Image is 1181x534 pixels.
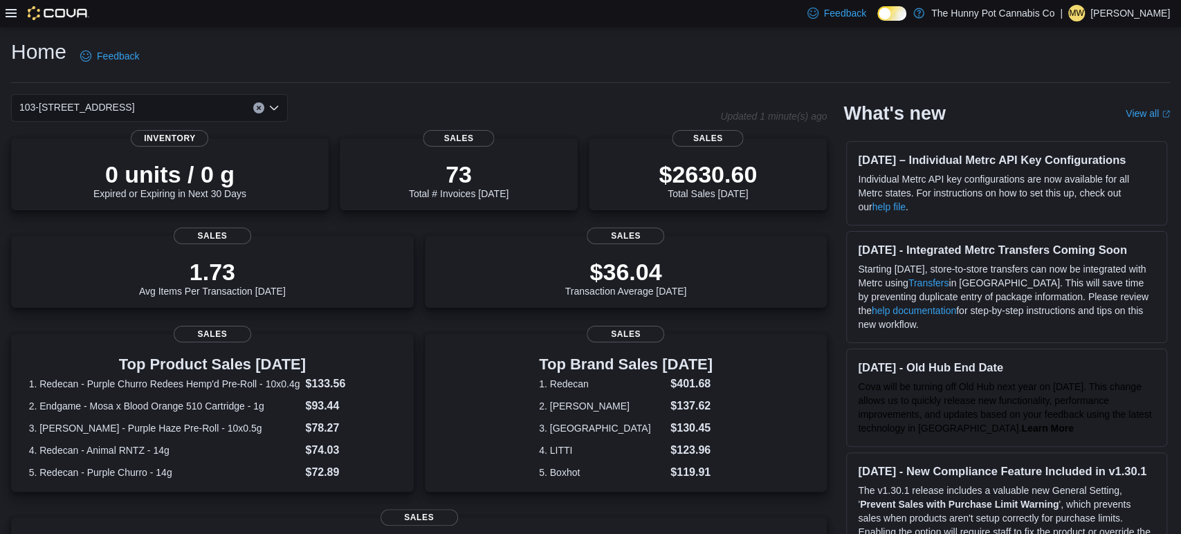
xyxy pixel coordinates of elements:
[305,464,396,481] dd: $72.89
[539,356,713,373] h3: Top Brand Sales [DATE]
[139,258,286,297] div: Avg Items Per Transaction [DATE]
[97,49,139,63] span: Feedback
[1126,108,1170,119] a: View allExternal link
[174,228,251,244] span: Sales
[253,102,264,113] button: Clear input
[305,398,396,414] dd: $93.44
[381,509,458,526] span: Sales
[860,499,1059,510] strong: Prevent Sales with Purchase Limit Warning
[29,377,300,391] dt: 1. Redecan - Purple Churro Redees Hemp'd Pre-Roll - 10x0.4g
[931,5,1054,21] p: The Hunny Pot Cannabis Co
[858,464,1155,478] h3: [DATE] - New Compliance Feature Included in v1.30.1
[587,228,664,244] span: Sales
[28,6,89,20] img: Cova
[858,153,1155,167] h3: [DATE] – Individual Metrc API Key Configurations
[858,381,1151,434] span: Cova will be turning off Old Hub next year on [DATE]. This change allows us to quickly release ne...
[29,399,300,413] dt: 2. Endgame - Mosa x Blood Orange 510 Cartridge - 1g
[824,6,866,20] span: Feedback
[858,172,1155,214] p: Individual Metrc API key configurations are now available for all Metrc states. For instructions ...
[409,160,509,188] p: 73
[131,130,208,147] span: Inventory
[539,443,665,457] dt: 4. LITTI
[720,111,827,122] p: Updated 1 minute(s) ago
[11,38,66,66] h1: Home
[872,201,906,212] a: help file
[139,258,286,286] p: 1.73
[670,464,713,481] dd: $119.91
[858,262,1155,331] p: Starting [DATE], store-to-store transfers can now be integrated with Metrc using in [GEOGRAPHIC_D...
[659,160,757,188] p: $2630.60
[409,160,509,199] div: Total # Invoices [DATE]
[539,399,665,413] dt: 2. [PERSON_NAME]
[843,102,945,125] h2: What's new
[877,6,906,21] input: Dark Mode
[858,243,1155,257] h3: [DATE] - Integrated Metrc Transfers Coming Soon
[672,130,744,147] span: Sales
[174,326,251,342] span: Sales
[29,443,300,457] dt: 4. Redecan - Animal RNTZ - 14g
[565,258,687,297] div: Transaction Average [DATE]
[305,442,396,459] dd: $74.03
[670,376,713,392] dd: $401.68
[670,442,713,459] dd: $123.96
[29,466,300,479] dt: 5. Redecan - Purple Churro - 14g
[75,42,145,70] a: Feedback
[29,421,300,435] dt: 3. [PERSON_NAME] - Purple Haze Pre-Roll - 10x0.5g
[1068,5,1085,21] div: Micheala Whelan
[670,420,713,436] dd: $130.45
[268,102,280,113] button: Open list of options
[19,99,135,116] span: 103-[STREET_ADDRESS]
[1021,423,1073,434] a: Learn More
[1069,5,1083,21] span: MW
[565,258,687,286] p: $36.04
[587,326,664,342] span: Sales
[539,466,665,479] dt: 5. Boxhot
[93,160,246,188] p: 0 units / 0 g
[1060,5,1063,21] p: |
[539,377,665,391] dt: 1. Redecan
[659,160,757,199] div: Total Sales [DATE]
[1162,110,1170,118] svg: External link
[670,398,713,414] dd: $137.62
[858,360,1155,374] h3: [DATE] - Old Hub End Date
[93,160,246,199] div: Expired or Expiring in Next 30 Days
[872,305,956,316] a: help documentation
[305,376,396,392] dd: $133.56
[539,421,665,435] dt: 3. [GEOGRAPHIC_DATA]
[305,420,396,436] dd: $78.27
[1090,5,1170,21] p: [PERSON_NAME]
[29,356,396,373] h3: Top Product Sales [DATE]
[423,130,494,147] span: Sales
[908,277,949,288] a: Transfers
